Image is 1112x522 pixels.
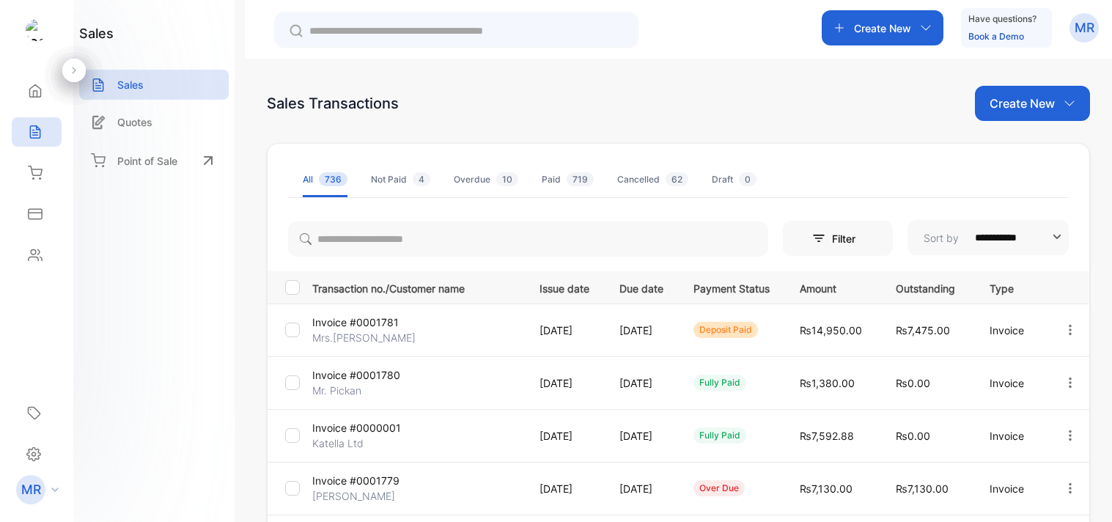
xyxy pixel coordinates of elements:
p: Point of Sale [117,153,177,169]
div: Sales Transactions [267,92,399,114]
p: Payment Status [693,278,770,296]
div: fully paid [693,375,746,391]
p: Mr. Pickan [312,383,382,398]
span: ₨7,592.88 [800,430,854,442]
p: [DATE] [540,481,589,496]
p: Due date [619,278,663,296]
p: Invoice [990,428,1033,444]
p: Invoice #0000001 [312,420,401,435]
p: Amount [800,278,866,296]
p: Sort by [924,230,959,246]
p: Sales [117,77,144,92]
div: fully paid [693,427,746,444]
p: Filter [832,231,864,246]
span: ₨7,130.00 [896,482,949,495]
p: [DATE] [619,481,663,496]
p: Create New [854,21,911,36]
p: Katella Ltd [312,435,382,451]
p: MR [1075,18,1094,37]
p: Issue date [540,278,589,296]
p: Mrs.[PERSON_NAME] [312,330,416,345]
p: [DATE] [619,323,663,338]
span: ₨0.00 [896,430,930,442]
div: Paid [542,173,594,186]
p: Have questions? [968,12,1036,26]
button: Sort by [907,220,1069,255]
p: Type [990,278,1033,296]
p: Quotes [117,114,152,130]
button: Create New [975,86,1090,121]
p: [PERSON_NAME] [312,488,395,504]
span: ₨7,475.00 [896,324,950,337]
p: [DATE] [619,375,663,391]
span: 736 [319,172,347,186]
span: ₨0.00 [896,377,930,389]
span: 0 [739,172,756,186]
div: Not Paid [371,173,430,186]
p: MR [21,480,41,499]
p: Invoice #0001779 [312,473,399,488]
p: [DATE] [540,428,589,444]
a: Book a Demo [968,31,1024,42]
p: Invoice #0001781 [312,315,399,330]
a: Quotes [79,107,229,137]
div: All [303,173,347,186]
span: 62 [666,172,688,186]
p: Invoice #0001780 [312,367,400,383]
button: Filter [783,221,893,256]
span: ₨1,380.00 [800,377,855,389]
h1: sales [79,23,114,43]
p: [DATE] [619,428,663,444]
span: ₨7,130.00 [800,482,853,495]
p: Create New [990,95,1055,112]
p: Outstanding [896,278,960,296]
p: Invoice [990,375,1033,391]
a: Point of Sale [79,144,229,177]
p: Transaction no./Customer name [312,278,521,296]
div: over due [693,480,745,496]
button: MR [1069,10,1099,45]
div: Draft [712,173,756,186]
div: deposit paid [693,322,758,338]
a: Sales [79,70,229,100]
p: [DATE] [540,323,589,338]
span: 4 [413,172,430,186]
span: 10 [496,172,518,186]
p: Invoice [990,481,1033,496]
div: Overdue [454,173,518,186]
img: logo [26,19,48,41]
p: Invoice [990,323,1033,338]
span: ₨14,950.00 [800,324,862,337]
button: Create New [822,10,943,45]
span: 719 [567,172,594,186]
div: Cancelled [617,173,688,186]
p: [DATE] [540,375,589,391]
iframe: LiveChat chat widget [1050,460,1112,522]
